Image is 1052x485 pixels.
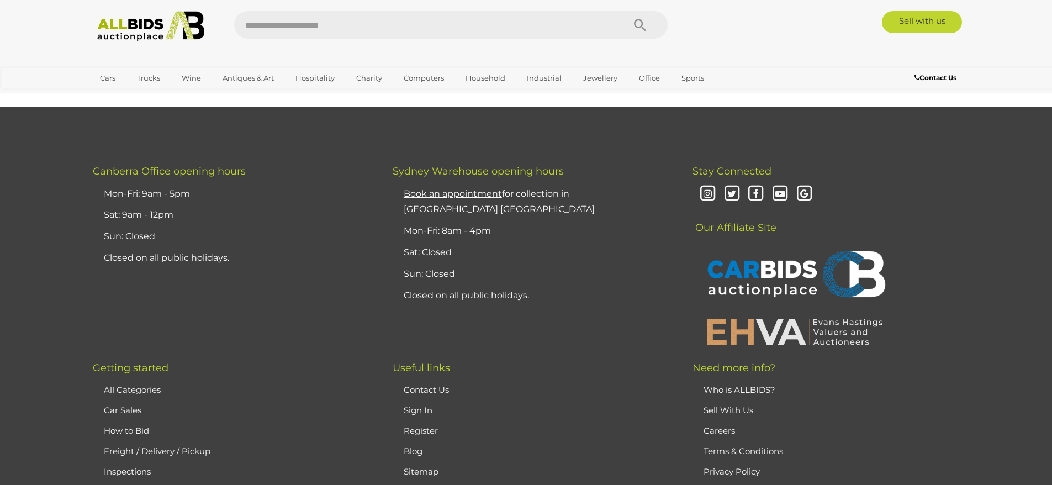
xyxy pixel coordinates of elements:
li: Sat: Closed [401,242,665,263]
a: Household [458,69,512,87]
li: Sun: Closed [401,263,665,285]
b: Contact Us [914,73,956,82]
a: Computers [397,69,451,87]
li: Sat: 9am - 12pm [101,204,365,226]
a: All Categories [104,384,161,395]
a: How to Bid [104,425,149,436]
a: Charity [349,69,389,87]
span: Sydney Warehouse opening hours [393,165,564,177]
a: Careers [704,425,735,436]
li: Mon-Fri: 9am - 5pm [101,183,365,205]
img: Allbids.com.au [91,11,211,41]
img: EHVA | Evans Hastings Valuers and Auctioneers [701,317,889,346]
i: Twitter [722,184,742,204]
a: Freight / Delivery / Pickup [104,446,210,456]
a: Industrial [520,69,569,87]
a: Sell With Us [704,405,753,415]
a: Who is ALLBIDS? [704,384,775,395]
span: Our Affiliate Site [692,205,776,234]
a: Contact Us [914,72,959,84]
span: Canberra Office opening hours [93,165,246,177]
i: Facebook [746,184,765,204]
span: Getting started [93,362,168,374]
li: Sun: Closed [101,226,365,247]
span: Need more info? [692,362,775,374]
a: Car Sales [104,405,141,415]
span: Useful links [393,362,450,374]
a: [GEOGRAPHIC_DATA] [93,87,186,106]
a: Wine [175,69,208,87]
a: Register [404,425,438,436]
a: Hospitality [288,69,342,87]
li: Closed on all public holidays. [101,247,365,269]
i: Instagram [698,184,717,204]
a: Sell with us [882,11,962,33]
a: Trucks [130,69,167,87]
i: Youtube [770,184,790,204]
a: Book an appointmentfor collection in [GEOGRAPHIC_DATA] [GEOGRAPHIC_DATA] [404,188,595,215]
a: Cars [93,69,123,87]
a: Inspections [104,466,151,477]
span: Stay Connected [692,165,771,177]
a: Sign In [404,405,432,415]
a: Sports [674,69,711,87]
img: CARBIDS Auctionplace [701,239,889,312]
a: Privacy Policy [704,466,760,477]
a: Sitemap [404,466,438,477]
button: Search [612,11,668,39]
li: Closed on all public holidays. [401,285,665,307]
u: Book an appointment [404,188,502,199]
i: Google [795,184,814,204]
a: Blog [404,446,422,456]
a: Office [632,69,667,87]
a: Antiques & Art [215,69,281,87]
a: Terms & Conditions [704,446,783,456]
a: Jewellery [576,69,625,87]
a: Contact Us [404,384,449,395]
li: Mon-Fri: 8am - 4pm [401,220,665,242]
